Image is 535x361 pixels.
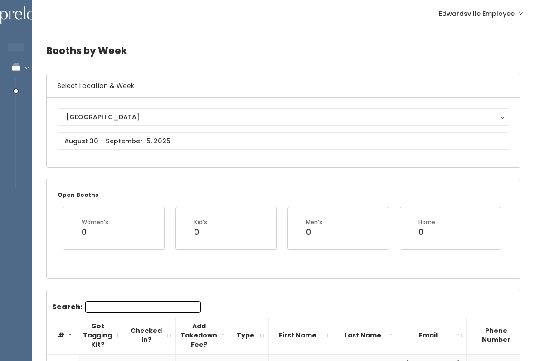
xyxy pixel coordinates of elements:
[439,9,515,19] span: Edwardsville Employee
[82,226,108,238] div: 0
[467,317,535,354] th: Phone Number: activate to sort column ascending
[52,301,201,313] label: Search:
[58,191,98,199] small: Open Booths
[194,226,207,238] div: 0
[47,317,78,354] th: #: activate to sort column descending
[176,317,231,354] th: Add Takedown Fee?: activate to sort column ascending
[58,132,509,150] input: August 30 - September 5, 2025
[194,218,207,226] div: Kid's
[66,112,501,122] div: [GEOGRAPHIC_DATA]
[46,38,520,63] h4: Booths by Week
[78,317,126,354] th: Got Tagging Kit?: activate to sort column ascending
[82,218,108,226] div: Women's
[306,226,322,238] div: 0
[85,301,201,313] input: Search:
[306,218,322,226] div: Men's
[336,317,399,354] th: Last Name: activate to sort column ascending
[399,317,467,354] th: Email: activate to sort column ascending
[126,317,176,354] th: Checked in?: activate to sort column ascending
[430,4,531,23] a: Edwardsville Employee
[231,317,269,354] th: Type: activate to sort column ascending
[47,74,520,98] h6: Select Location & Week
[418,226,435,238] div: 0
[418,218,435,226] div: Home
[58,108,509,126] button: [GEOGRAPHIC_DATA]
[269,317,336,354] th: First Name: activate to sort column ascending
